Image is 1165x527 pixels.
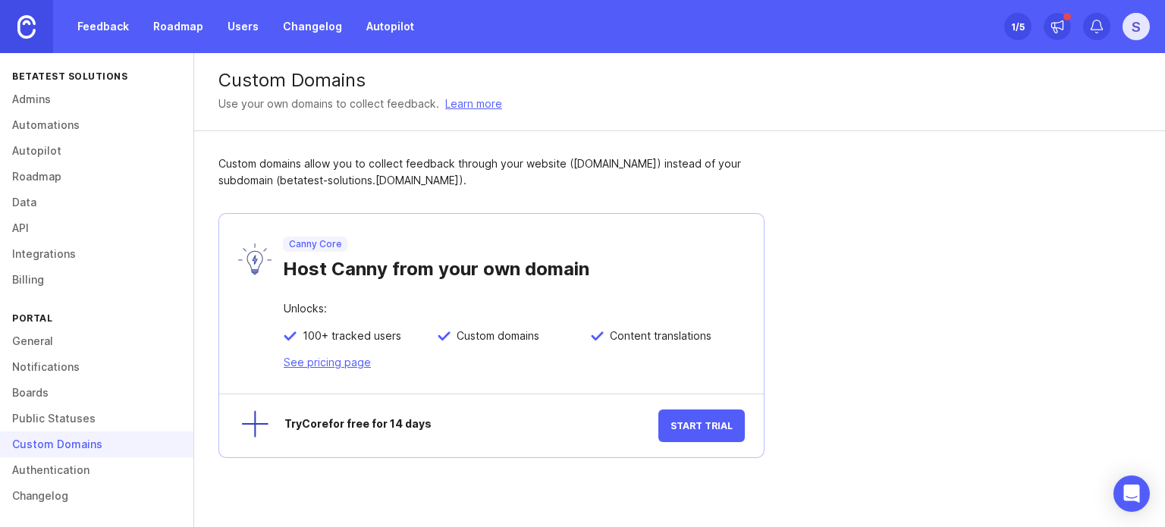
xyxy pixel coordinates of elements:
[68,13,138,40] a: Feedback
[451,329,539,343] span: Custom domains
[1123,13,1150,40] button: S
[1011,16,1025,37] div: 1 /5
[284,419,658,433] div: Try Core for free for 14 days
[604,329,711,343] span: Content translations
[218,96,439,112] div: Use your own domains to collect feedback.
[274,13,351,40] a: Changelog
[658,409,745,442] button: Start Trial
[218,71,1141,89] div: Custom Domains
[1113,475,1150,512] div: Open Intercom Messenger
[289,238,341,250] p: Canny Core
[284,303,745,329] div: Unlocks:
[144,13,212,40] a: Roadmap
[284,356,371,369] a: See pricing page
[238,243,272,274] img: lyW0TRAiArAAAAAASUVORK5CYII=
[218,155,765,189] div: Custom domains allow you to collect feedback through your website ([DOMAIN_NAME]) instead of your...
[297,329,401,343] span: 100+ tracked users
[283,252,745,281] div: Host Canny from your own domain
[1004,13,1032,40] button: 1/5
[357,13,423,40] a: Autopilot
[445,96,502,112] a: Learn more
[670,420,733,431] span: Start Trial
[17,15,36,39] img: Canny Home
[218,13,268,40] a: Users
